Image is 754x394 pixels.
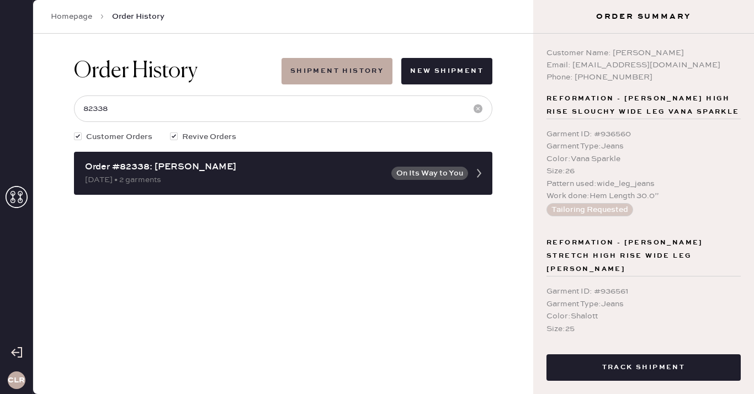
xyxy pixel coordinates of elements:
[85,174,385,186] div: [DATE] • 2 garments
[546,323,741,335] div: Size : 25
[8,376,25,384] h3: CLR
[546,354,741,381] button: Track Shipment
[546,236,741,276] span: Reformation - [PERSON_NAME] Stretch High Rise Wide Leg [PERSON_NAME]
[74,58,198,84] h1: Order History
[702,344,749,392] iframe: Front Chat
[282,58,392,84] button: Shipment History
[86,131,152,143] span: Customer Orders
[546,310,741,322] div: Color : Shalott
[391,167,468,180] button: On Its Way to You
[112,11,164,22] span: Order History
[546,153,741,165] div: Color : Vana Sparkle
[546,92,741,119] span: Reformation - [PERSON_NAME] High Rise Slouchy Wide Leg Vana Sparkle
[546,203,633,216] button: Tailoring Requested
[182,131,236,143] span: Revive Orders
[74,95,492,122] input: Search by order number, customer name, email or phone number
[546,59,741,71] div: Email: [EMAIL_ADDRESS][DOMAIN_NAME]
[533,11,754,22] h3: Order Summary
[546,285,741,297] div: Garment ID : # 936561
[546,140,741,152] div: Garment Type : Jeans
[85,161,385,174] div: Order #82338: [PERSON_NAME]
[546,298,741,310] div: Garment Type : Jeans
[546,71,741,83] div: Phone: [PHONE_NUMBER]
[546,128,741,140] div: Garment ID : # 936560
[401,58,492,84] button: New Shipment
[546,47,741,59] div: Customer Name: [PERSON_NAME]
[546,165,741,177] div: Size : 26
[546,178,741,190] div: Pattern used : wide_leg_jeans
[546,361,741,372] a: Track Shipment
[546,190,741,202] div: Work done : Hem Length 30.0”
[51,11,92,22] a: Homepage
